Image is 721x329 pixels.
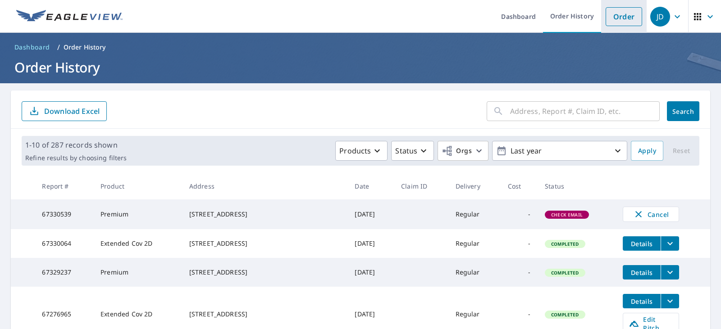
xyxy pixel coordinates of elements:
button: detailsBtn-67329237 [623,265,661,279]
button: filesDropdownBtn-67330064 [661,236,679,251]
span: Details [628,239,655,248]
th: Product [93,173,182,199]
button: detailsBtn-67330064 [623,236,661,251]
td: [DATE] [347,199,394,229]
td: Extended Cov 2D [93,229,182,258]
td: Premium [93,258,182,287]
td: Regular [448,229,501,258]
td: 67330064 [35,229,93,258]
p: Download Excel [44,106,100,116]
div: [STREET_ADDRESS] [189,210,341,219]
span: Details [628,297,655,306]
td: Regular [448,258,501,287]
nav: breadcrumb [11,40,710,54]
td: 67330539 [35,199,93,229]
td: - [501,258,538,287]
p: Status [395,145,417,156]
span: Completed [546,311,584,318]
span: Completed [546,270,584,276]
th: Status [538,173,616,199]
button: detailsBtn-67276965 [623,294,661,308]
a: Order [606,7,642,26]
span: Details [628,268,655,277]
span: Cancel [632,209,670,220]
button: Apply [631,141,663,161]
td: - [501,199,538,229]
td: 67329237 [35,258,93,287]
td: - [501,229,538,258]
span: Orgs [442,145,472,157]
th: Address [182,173,348,199]
span: Search [674,107,692,116]
img: EV Logo [16,10,123,23]
button: Products [335,141,388,161]
td: Premium [93,199,182,229]
th: Report # [35,173,93,199]
th: Date [347,173,394,199]
td: Regular [448,199,501,229]
p: Refine results by choosing filters [25,154,127,162]
div: [STREET_ADDRESS] [189,268,341,277]
button: filesDropdownBtn-67276965 [661,294,679,308]
button: Search [667,101,699,121]
p: 1-10 of 287 records shown [25,140,127,150]
span: Completed [546,241,584,247]
div: JD [650,7,670,27]
p: Last year [507,143,612,159]
span: Check Email [546,212,588,218]
button: filesDropdownBtn-67329237 [661,265,679,279]
button: Last year [492,141,627,161]
th: Delivery [448,173,501,199]
div: [STREET_ADDRESS] [189,310,341,319]
button: Status [391,141,434,161]
p: Products [339,145,371,156]
button: Orgs [438,141,488,161]
button: Download Excel [22,101,107,121]
span: Dashboard [14,43,50,52]
input: Address, Report #, Claim ID, etc. [510,99,660,124]
p: Order History [64,43,106,52]
button: Cancel [623,207,679,222]
span: Apply [638,145,656,157]
div: [STREET_ADDRESS] [189,239,341,248]
td: [DATE] [347,229,394,258]
th: Claim ID [394,173,448,199]
li: / [57,42,60,53]
a: Dashboard [11,40,54,54]
th: Cost [501,173,538,199]
h1: Order History [11,58,710,77]
td: [DATE] [347,258,394,287]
